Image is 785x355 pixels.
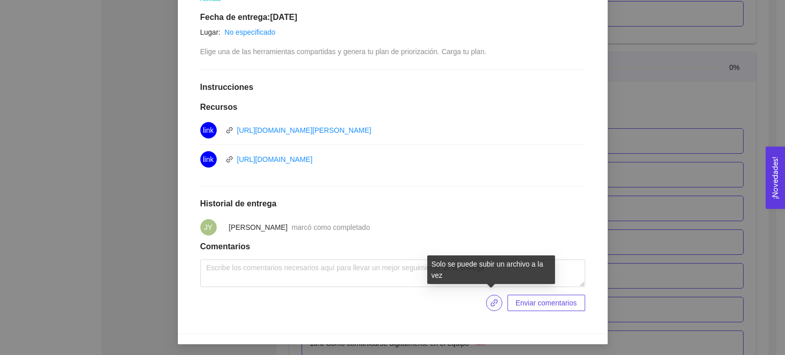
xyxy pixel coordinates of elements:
button: Open Feedback Widget [766,147,785,209]
span: Enviar comentarios [516,297,577,309]
span: link [203,122,214,138]
span: marcó como completado [292,223,370,231]
div: Solo se puede subir un archivo a la vez [427,255,555,284]
span: link [487,299,502,307]
span: [PERSON_NAME] [229,223,288,231]
h1: Fecha de entrega: [DATE] [200,12,585,22]
span: link [203,151,214,168]
button: Enviar comentarios [507,295,585,311]
a: No especificado [224,28,275,36]
article: Lugar: [200,27,221,38]
span: link [226,156,233,163]
a: [URL][DOMAIN_NAME] [237,155,313,163]
h1: Recursos [200,102,585,112]
span: link [226,127,233,134]
span: Elige una de las herramientas compartidas y genera tu plan de priorización. Carga tu plan. [200,48,487,56]
h1: Instrucciones [200,82,585,92]
a: [URL][DOMAIN_NAME][PERSON_NAME] [237,126,372,134]
button: link [486,295,502,311]
h1: Comentarios [200,242,585,252]
h1: Historial de entrega [200,199,585,209]
span: JY [204,219,212,235]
